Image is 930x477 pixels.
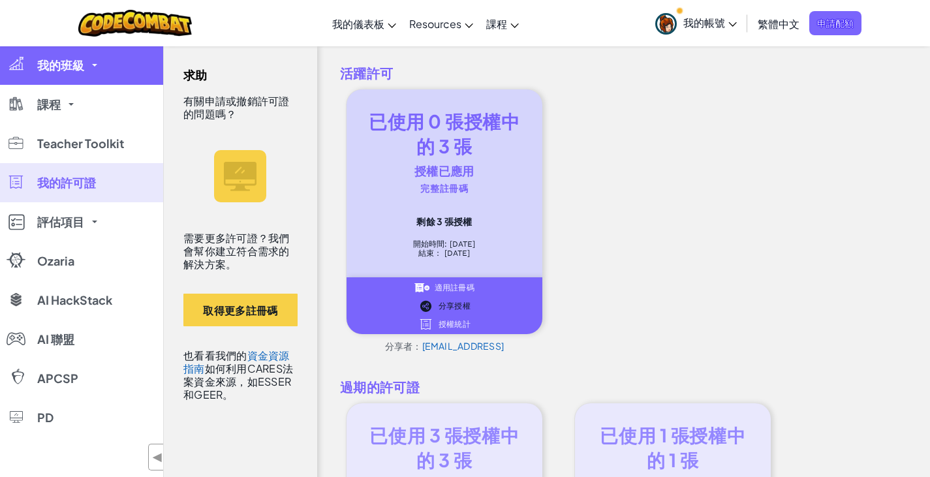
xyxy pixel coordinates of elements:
[37,177,96,189] span: 我的許可證
[330,377,917,397] span: 過期的許可證
[809,11,861,35] a: 申請配額
[183,294,298,326] button: 取得更多註冊碼
[655,13,677,35] img: avatar
[37,138,124,149] span: Teacher Toolkit
[366,423,523,472] div: 已使用 3 張授權中的 3 張
[403,6,480,41] a: Resources
[37,59,84,71] span: 我的班級
[37,216,84,228] span: 評估項目
[439,320,471,328] span: 授權統計
[649,3,743,44] a: 我的帳號
[37,294,112,306] span: AI HackStack
[409,17,461,31] span: Resources
[486,17,507,31] span: 課程
[183,349,298,401] div: 也看看我們的 如何利用CARES法案資金來源，如ESSER和GEER。
[422,340,504,352] a: [EMAIL_ADDRESS]
[330,63,917,83] span: 活躍許可
[751,6,806,41] a: 繁體中文
[595,423,751,472] div: 已使用 1 張授權中的 1 張
[435,284,474,292] span: 適用註冊碼
[347,341,542,351] div: 分享者：
[326,6,403,41] a: 我的儀表板
[37,99,61,110] span: 課程
[152,448,163,467] span: ◀
[183,232,298,271] div: 需要更多許可證？我們會幫你建立符合需求的解決方案。
[78,10,193,37] img: CodeCombat logo
[414,282,429,294] img: IconApplyLicenses_White.svg
[366,239,523,249] div: 開始時間: [DATE]
[758,17,799,31] span: 繁體中文
[332,17,384,31] span: 我的儀表板
[183,348,290,375] a: 資金資源指南
[366,109,523,159] div: 已使用 0 張授權中的 3 張
[366,216,523,226] div: 剩餘 3 張授權
[418,318,433,330] img: IconLicense_White.svg
[480,6,525,41] a: 課程
[439,302,471,310] span: 分享授權
[183,65,208,85] span: 求助
[366,249,523,258] div: 結束： [DATE]
[37,333,74,345] span: AI 聯盟
[418,300,433,312] img: IconShare_Black.svg
[183,95,298,121] div: 有關申請或撤銷許可證的問題嗎？
[366,159,523,183] div: 授權已應用
[683,16,737,29] span: 我的帳號
[37,255,74,267] span: Ozaria
[366,183,523,192] div: 完整註冊碼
